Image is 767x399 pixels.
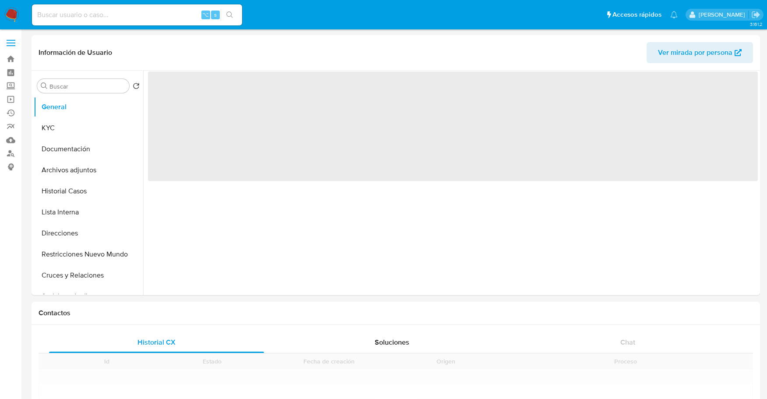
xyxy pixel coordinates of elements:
p: stefania.bordes@mercadolibre.com [699,11,748,19]
button: search-icon [221,9,239,21]
button: Archivos adjuntos [34,160,143,181]
button: Historial Casos [34,181,143,202]
input: Buscar [49,82,126,90]
button: Cruces y Relaciones [34,265,143,286]
button: Anticipos de dinero [34,286,143,307]
a: Notificaciones [670,11,678,18]
span: s [214,11,217,19]
h1: Contactos [39,309,753,317]
button: Direcciones [34,223,143,244]
button: Volver al orden por defecto [133,82,140,92]
input: Buscar usuario o caso... [32,9,242,21]
span: ‌ [148,71,758,181]
button: KYC [34,118,143,139]
span: Chat [620,337,635,347]
button: Lista Interna [34,202,143,223]
span: Ver mirada por persona [658,42,732,63]
span: Accesos rápidos [612,10,661,19]
button: Restricciones Nuevo Mundo [34,244,143,265]
span: Soluciones [375,337,409,347]
button: Ver mirada por persona [647,42,753,63]
button: Documentación [34,139,143,160]
a: Salir [751,10,760,19]
span: Historial CX [137,337,176,347]
span: ⌥ [202,11,209,19]
h1: Información de Usuario [39,48,112,57]
button: General [34,96,143,118]
button: Buscar [41,82,48,89]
